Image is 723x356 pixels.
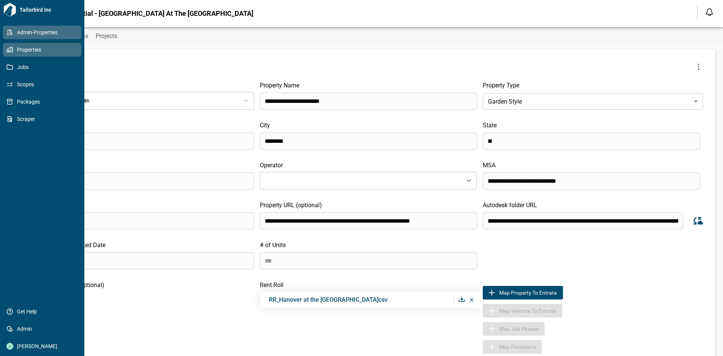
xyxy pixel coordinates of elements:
[13,342,74,350] span: [PERSON_NAME]
[691,59,706,74] button: more
[3,112,81,126] a: Scraper
[13,325,74,333] span: Admin
[3,95,81,108] a: Packages
[37,133,254,150] input: search
[260,122,270,129] span: City
[464,175,474,186] button: Open
[483,173,700,189] input: search
[260,212,477,229] input: search
[27,10,253,17] span: Berkshire Residential - [GEOGRAPHIC_DATA] At The [GEOGRAPHIC_DATA]
[37,212,254,229] input: search
[3,78,81,91] a: Scopes
[483,286,563,299] button: Map to EntrataMap Property to Entrata
[13,98,74,105] span: Packages
[3,322,81,336] a: Admin
[483,122,497,129] span: State
[37,173,254,189] input: search
[483,91,703,112] div: Garden Style
[37,252,254,269] input: search
[483,133,700,150] input: search
[3,26,81,39] a: Admin-Properties
[260,133,477,150] input: search
[487,288,496,297] img: Map to Entrata
[3,60,81,74] a: Jobs
[260,162,283,169] span: Operator
[13,308,74,315] span: Get Help
[483,82,519,89] span: Property Type
[689,212,706,229] button: Sync data from Autodesk
[13,115,74,123] span: Scraper
[260,241,286,249] span: # of Units
[13,46,74,53] span: Properties
[260,281,284,289] span: Rent Roll
[483,202,537,209] span: Autodesk folder URL
[260,202,322,209] span: Property URL (optional)
[483,162,496,169] span: MSA
[20,27,723,45] div: base tabs
[13,29,74,36] span: Admin-Properties
[703,6,715,18] button: Open notification feed
[13,81,74,88] span: Scopes
[96,32,117,40] span: Projects
[483,212,683,229] input: search
[3,43,81,57] a: Properties
[13,63,74,71] span: Jobs
[269,296,387,303] span: RR_Hanover at the [GEOGRAPHIC_DATA]csv
[260,82,299,89] span: Property Name
[17,6,81,14] span: Tailorbird Inc
[260,93,477,110] input: search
